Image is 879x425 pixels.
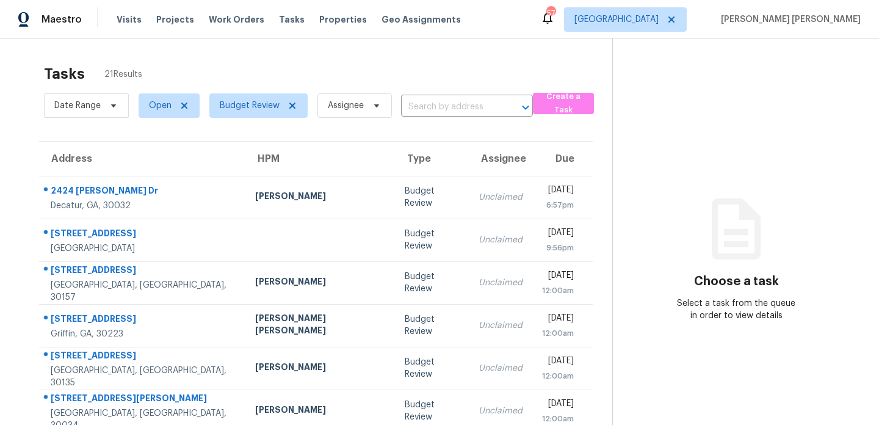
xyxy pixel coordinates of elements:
[220,100,280,112] span: Budget Review
[479,191,523,203] div: Unclaimed
[51,242,236,255] div: [GEOGRAPHIC_DATA]
[401,98,499,117] input: Search by address
[382,13,461,26] span: Geo Assignments
[542,398,574,413] div: [DATE]
[255,312,386,340] div: [PERSON_NAME] [PERSON_NAME]
[51,264,236,279] div: [STREET_ADDRESS]
[51,313,236,328] div: [STREET_ADDRESS]
[574,13,659,26] span: [GEOGRAPHIC_DATA]
[245,142,396,176] th: HPM
[255,361,386,376] div: [PERSON_NAME]
[42,13,82,26] span: Maestro
[405,356,459,380] div: Budget Review
[532,142,593,176] th: Due
[542,285,574,297] div: 12:00am
[675,297,798,322] div: Select a task from the queue in order to view details
[51,279,236,303] div: [GEOGRAPHIC_DATA], [GEOGRAPHIC_DATA], 30157
[479,277,523,289] div: Unclaimed
[104,68,142,81] span: 21 Results
[44,68,85,80] h2: Tasks
[54,100,101,112] span: Date Range
[51,227,236,242] div: [STREET_ADDRESS]
[156,13,194,26] span: Projects
[694,275,779,288] h3: Choose a task
[479,234,523,246] div: Unclaimed
[716,13,861,26] span: [PERSON_NAME] [PERSON_NAME]
[542,312,574,327] div: [DATE]
[51,349,236,365] div: [STREET_ADDRESS]
[405,185,459,209] div: Budget Review
[405,313,459,338] div: Budget Review
[328,100,364,112] span: Assignee
[395,142,469,176] th: Type
[542,355,574,370] div: [DATE]
[255,190,386,205] div: [PERSON_NAME]
[542,227,574,242] div: [DATE]
[542,269,574,285] div: [DATE]
[405,399,459,423] div: Budget Review
[479,362,523,374] div: Unclaimed
[51,200,236,212] div: Decatur, GA, 30032
[51,365,236,389] div: [GEOGRAPHIC_DATA], [GEOGRAPHIC_DATA], 30135
[51,328,236,340] div: Griffin, GA, 30223
[542,370,574,382] div: 12:00am
[405,271,459,295] div: Budget Review
[539,90,588,118] span: Create a Task
[319,13,367,26] span: Properties
[546,7,555,20] div: 57
[255,275,386,291] div: [PERSON_NAME]
[542,327,574,340] div: 12:00am
[517,99,534,116] button: Open
[469,142,532,176] th: Assignee
[51,184,236,200] div: 2424 [PERSON_NAME] Dr
[405,228,459,252] div: Budget Review
[542,184,574,199] div: [DATE]
[39,142,245,176] th: Address
[542,413,574,425] div: 12:00am
[533,93,594,114] button: Create a Task
[479,319,523,332] div: Unclaimed
[255,404,386,419] div: [PERSON_NAME]
[279,15,305,24] span: Tasks
[542,242,574,254] div: 9:56pm
[542,199,574,211] div: 6:57pm
[149,100,172,112] span: Open
[117,13,142,26] span: Visits
[479,405,523,417] div: Unclaimed
[51,392,236,407] div: [STREET_ADDRESS][PERSON_NAME]
[209,13,264,26] span: Work Orders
